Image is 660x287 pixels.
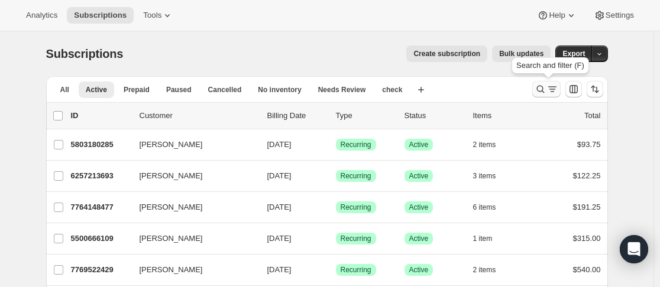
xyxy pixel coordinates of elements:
[341,234,371,243] span: Recurring
[267,110,326,122] p: Billing Date
[124,85,150,94] span: Prepaid
[140,264,203,276] span: [PERSON_NAME]
[562,49,585,58] span: Export
[413,49,480,58] span: Create subscription
[19,7,64,24] button: Analytics
[573,203,601,211] span: $191.25
[473,171,496,181] span: 3 items
[587,7,641,24] button: Settings
[71,230,601,247] div: 5500666109[PERSON_NAME][DATE]SuccessRecurringSuccessActive1 item$315.00
[140,170,203,182] span: [PERSON_NAME]
[382,85,402,94] span: check
[573,234,601,243] span: $315.00
[132,135,251,154] button: [PERSON_NAME]
[555,45,592,62] button: Export
[409,234,429,243] span: Active
[587,81,603,97] button: Sort the results
[267,265,292,274] span: [DATE]
[26,11,57,20] span: Analytics
[341,140,371,149] span: Recurring
[132,198,251,217] button: [PERSON_NAME]
[71,264,130,276] p: 7769522429
[341,171,371,181] span: Recurring
[86,85,107,94] span: Active
[473,234,493,243] span: 1 item
[565,81,582,97] button: Customize table column order and visibility
[341,203,371,212] span: Recurring
[409,140,429,149] span: Active
[318,85,366,94] span: Needs Review
[267,203,292,211] span: [DATE]
[573,171,601,180] span: $122.25
[405,110,464,122] p: Status
[71,233,130,244] p: 5500666109
[71,262,601,278] div: 7769522429[PERSON_NAME][DATE]SuccessRecurringSuccessActive2 items$540.00
[71,110,130,122] p: ID
[71,199,601,216] div: 7764148477[PERSON_NAME][DATE]SuccessRecurringSuccessActive6 items$191.25
[406,45,487,62] button: Create subscription
[267,171,292,180] span: [DATE]
[74,11,127,20] span: Subscriptions
[473,199,509,216] button: 6 items
[71,170,130,182] p: 6257213693
[473,203,496,212] span: 6 items
[473,168,509,184] button: 3 items
[60,85,69,94] span: All
[584,110,600,122] p: Total
[473,265,496,275] span: 2 items
[412,81,431,98] button: Create new view
[473,230,506,247] button: 1 item
[132,167,251,185] button: [PERSON_NAME]
[132,260,251,279] button: [PERSON_NAME]
[140,139,203,151] span: [PERSON_NAME]
[140,110,258,122] p: Customer
[136,7,180,24] button: Tools
[46,47,124,60] span: Subscriptions
[473,110,532,122] div: Items
[71,136,601,153] div: 5803180285[PERSON_NAME][DATE]SuccessRecurringSuccessActive2 items$93.75
[409,203,429,212] span: Active
[267,234,292,243] span: [DATE]
[258,85,301,94] span: No inventory
[267,140,292,149] span: [DATE]
[499,49,543,58] span: Bulk updates
[573,265,601,274] span: $540.00
[208,85,242,94] span: Cancelled
[606,11,634,20] span: Settings
[166,85,192,94] span: Paused
[409,265,429,275] span: Active
[473,262,509,278] button: 2 items
[71,168,601,184] div: 6257213693[PERSON_NAME][DATE]SuccessRecurringSuccessActive3 items$122.25
[473,136,509,153] button: 2 items
[492,45,551,62] button: Bulk updates
[530,7,584,24] button: Help
[67,7,134,24] button: Subscriptions
[532,81,561,97] button: Search and filter results
[549,11,565,20] span: Help
[336,110,395,122] div: Type
[140,201,203,213] span: [PERSON_NAME]
[143,11,161,20] span: Tools
[409,171,429,181] span: Active
[71,139,130,151] p: 5803180285
[140,233,203,244] span: [PERSON_NAME]
[341,265,371,275] span: Recurring
[620,235,648,263] div: Open Intercom Messenger
[71,110,601,122] div: IDCustomerBilling DateTypeStatusItemsTotal
[71,201,130,213] p: 7764148477
[473,140,496,149] span: 2 items
[132,229,251,248] button: [PERSON_NAME]
[577,140,601,149] span: $93.75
